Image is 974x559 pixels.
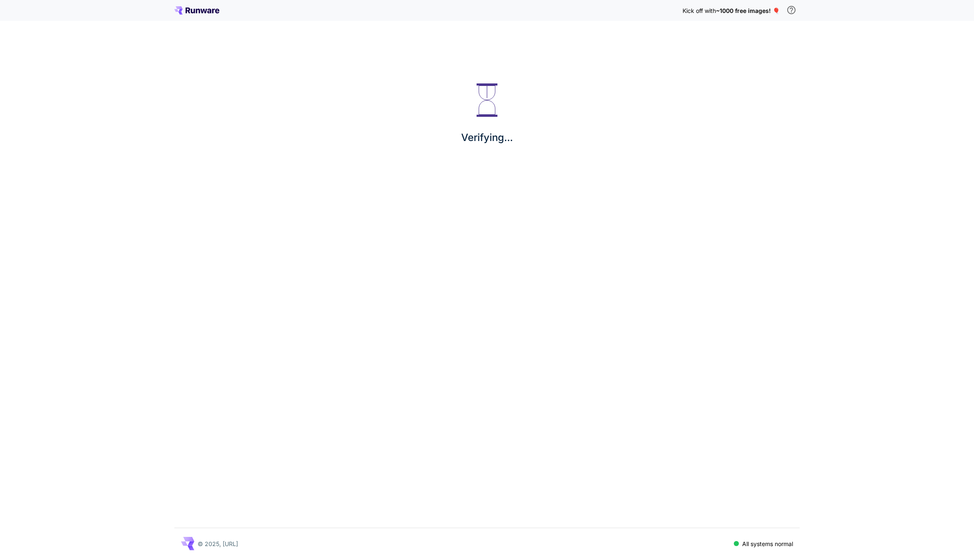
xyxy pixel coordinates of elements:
[742,539,793,548] p: All systems normal
[683,7,716,14] span: Kick off with
[716,7,780,14] span: ~1000 free images! 🎈
[198,539,238,548] p: © 2025, [URL]
[783,2,800,18] button: In order to qualify for free credit, you need to sign up with a business email address and click ...
[461,130,513,145] p: Verifying...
